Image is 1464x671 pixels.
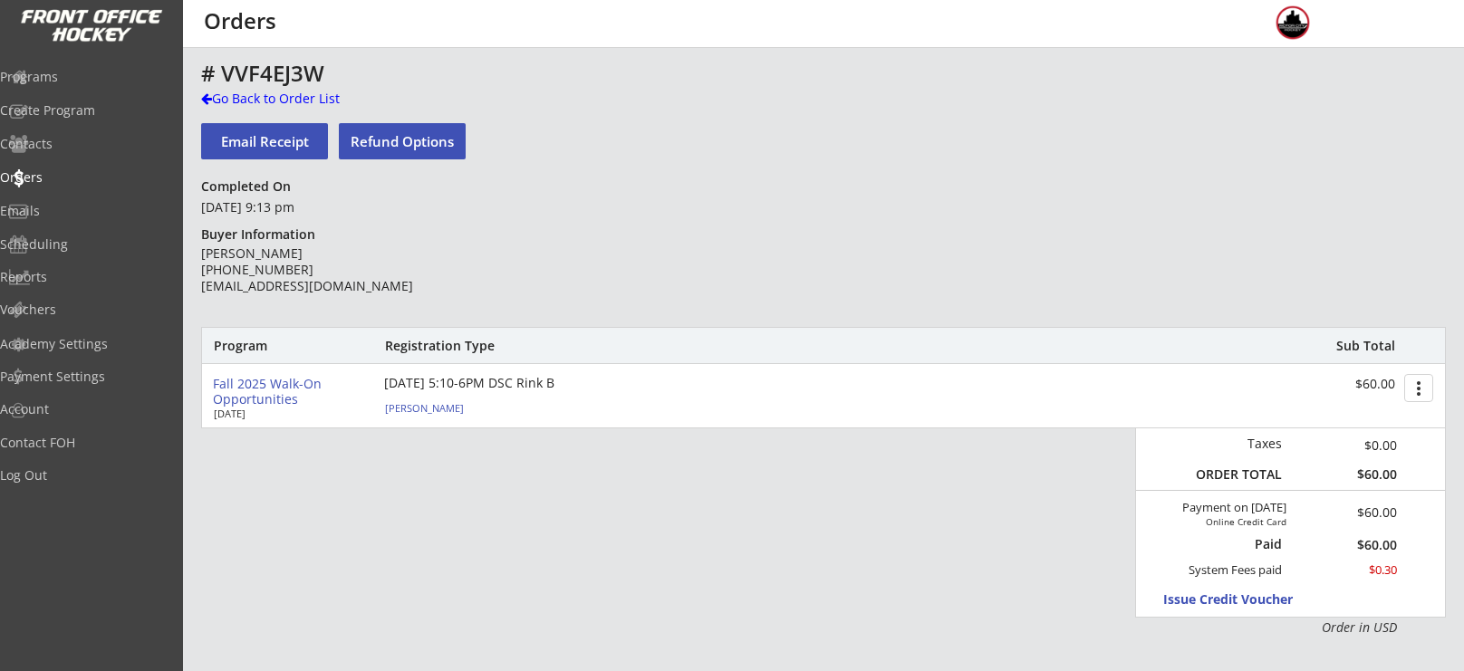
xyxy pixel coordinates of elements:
[201,198,463,216] div: [DATE] 9:13 pm
[1188,466,1282,483] div: ORDER TOTAL
[385,338,592,354] div: Registration Type
[1163,588,1331,612] button: Issue Credit Voucher
[1295,436,1398,455] div: $0.00
[1295,562,1398,578] div: $0.30
[1184,516,1286,527] div: Online Credit Card
[1295,466,1398,483] div: $60.00
[1142,501,1286,515] div: Payment on [DATE]
[201,245,463,295] div: [PERSON_NAME] [PHONE_NUMBER] [EMAIL_ADDRESS][DOMAIN_NAME]
[1172,562,1282,578] div: System Fees paid
[384,377,592,389] div: [DATE] 5:10-6PM DSC Rink B
[1188,436,1282,452] div: Taxes
[201,90,388,108] div: Go Back to Order List
[1404,374,1433,402] button: more_vert
[214,408,359,418] div: [DATE]
[1316,338,1395,354] div: Sub Total
[201,226,323,243] div: Buyer Information
[1188,618,1397,637] div: Order in USD
[201,178,299,195] div: Completed On
[1283,377,1395,392] div: $60.00
[214,338,312,354] div: Program
[1310,506,1398,519] div: $60.00
[1295,539,1398,551] div: $60.00
[385,403,587,413] div: [PERSON_NAME]
[201,62,1069,84] div: # VVF4EJ3W
[201,123,328,159] button: Email Receipt
[213,377,370,407] div: Fall 2025 Walk-On Opportunities
[339,123,466,159] button: Refund Options
[1199,536,1282,552] div: Paid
